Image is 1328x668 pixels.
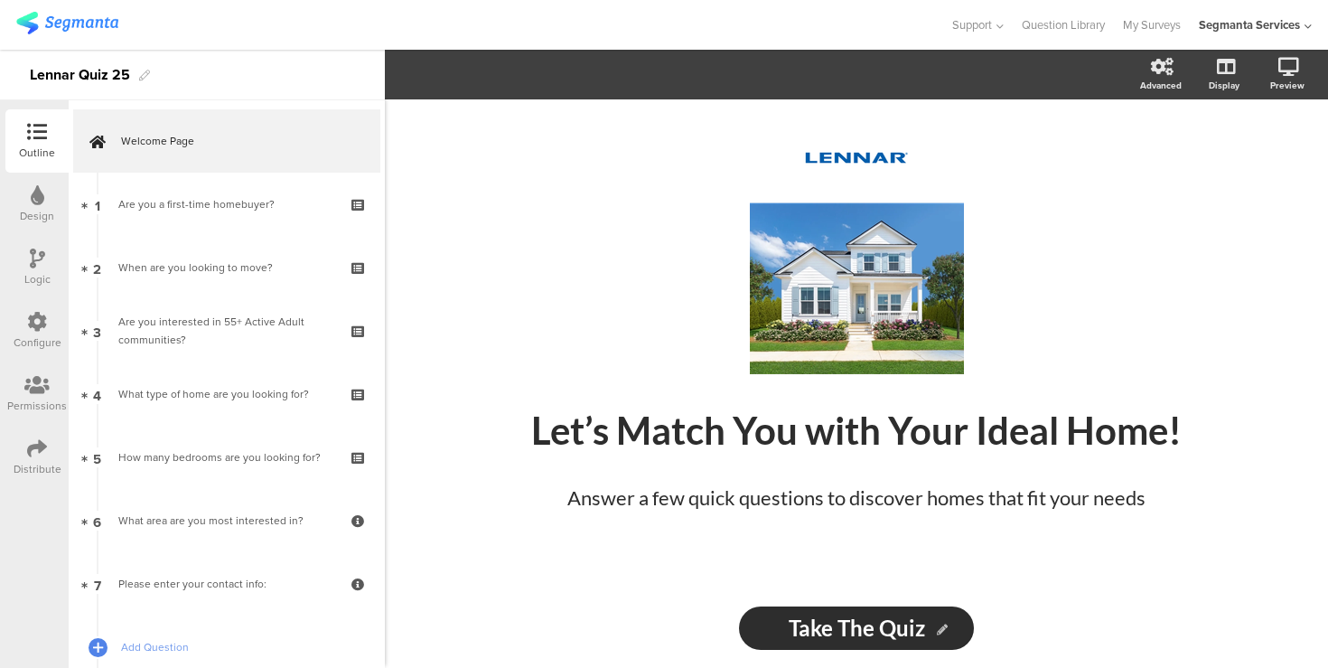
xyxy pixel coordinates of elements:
div: Outline [19,145,55,161]
div: Configure [14,334,61,351]
a: 7 Please enter your contact info: [73,552,380,616]
span: 4 [93,384,101,404]
span: 2 [93,258,101,278]
div: Logic [24,271,51,287]
div: Permissions [7,398,67,414]
div: Distribute [14,461,61,477]
span: 5 [93,447,101,467]
span: Support [952,16,992,33]
input: Start [739,607,974,650]
div: Display [1209,79,1239,92]
span: 7 [94,574,101,594]
div: Segmanta Services [1199,16,1300,33]
p: Let’s Match You with Your Ideal Home! [522,408,1191,453]
div: Preview [1270,79,1305,92]
a: 4 What type of home are you looking for? [73,362,380,426]
span: Add Question [121,638,352,656]
a: 6 What area are you most interested in? [73,489,380,552]
p: Answer a few quick questions to discover homes that fit your needs [540,483,1173,513]
img: segmanta logo [16,12,118,34]
div: Please enter your contact info: [118,575,334,593]
a: 3 Are you interested in 55+ Active Adult communities? [73,299,380,362]
span: 3 [93,321,101,341]
div: Design [20,208,54,224]
div: Advanced [1140,79,1182,92]
div: When are you looking to move? [118,259,334,277]
span: 6 [93,511,101,531]
div: What area are you most interested in? [118,512,334,530]
div: Are you interested in 55+ Active Adult communities? [118,313,334,349]
div: Lennar Quiz 25 [30,61,130,89]
a: 2 When are you looking to move? [73,236,380,299]
a: Welcome Page [73,109,380,173]
div: Are you a first-time homebuyer? [118,195,334,213]
div: How many bedrooms are you looking for? [118,448,334,466]
a: 5 How many bedrooms are you looking for? [73,426,380,489]
span: Welcome Page [121,132,352,150]
div: What type of home are you looking for? [118,385,334,403]
span: 1 [95,194,100,214]
a: 1 Are you a first-time homebuyer? [73,173,380,236]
